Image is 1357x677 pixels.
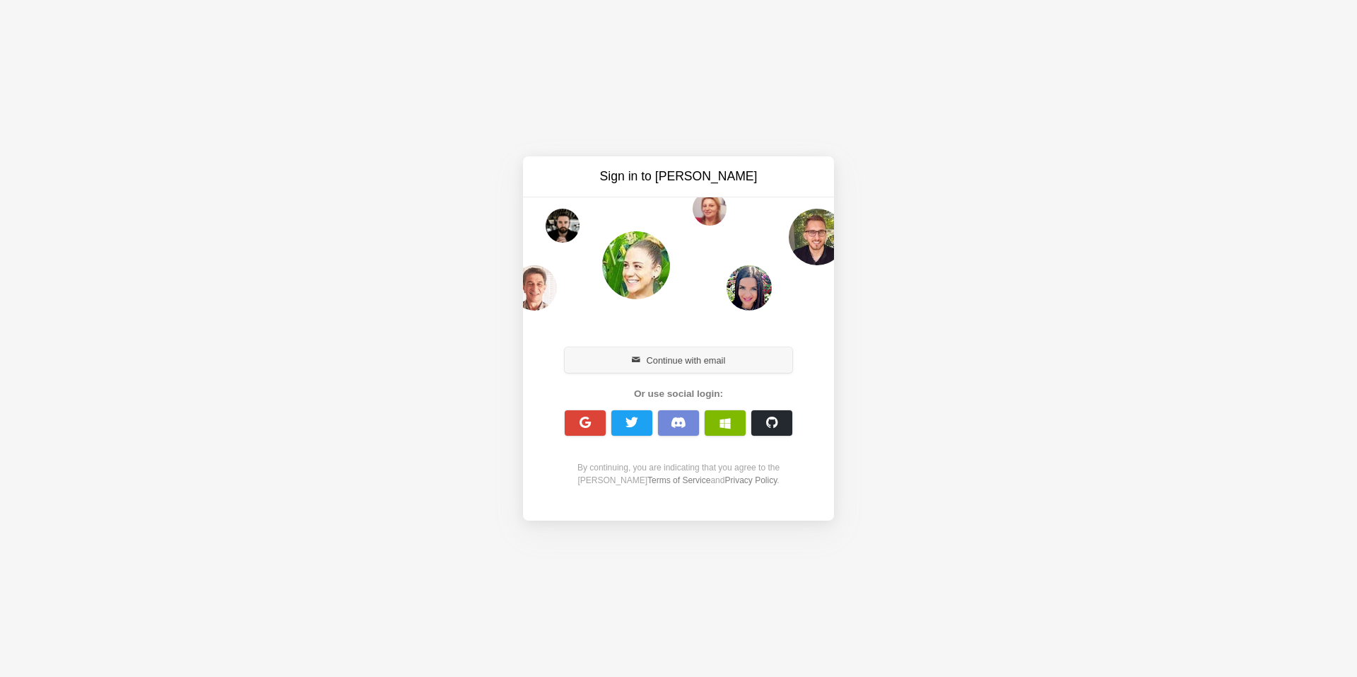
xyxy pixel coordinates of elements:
div: Or use social login: [557,387,800,401]
button: Continue with email [565,347,792,373]
div: By continuing, you are indicating that you agree to the [PERSON_NAME] and . [557,461,800,487]
a: Privacy Policy [724,475,777,485]
a: Terms of Service [647,475,710,485]
h3: Sign in to [PERSON_NAME] [560,168,797,185]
